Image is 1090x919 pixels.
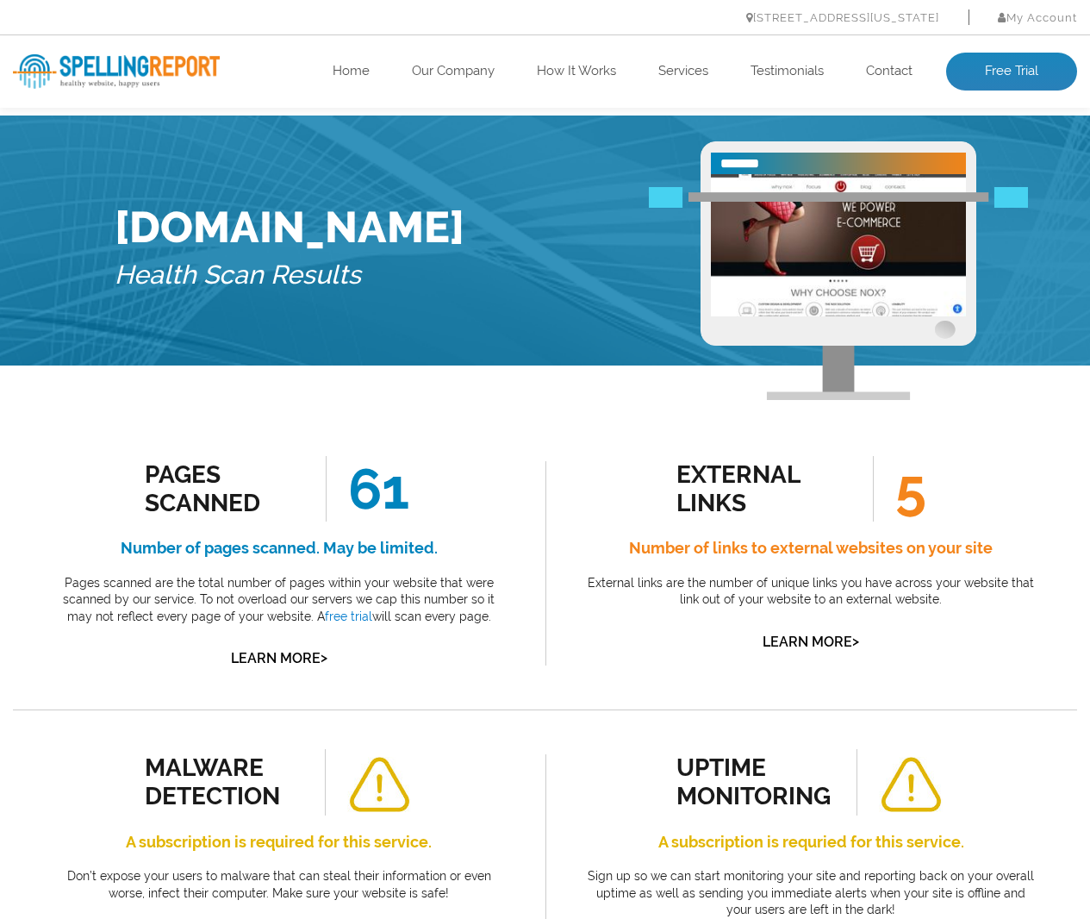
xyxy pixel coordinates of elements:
img: Free Website Analysis [711,174,966,316]
div: external links [676,460,832,517]
p: Pages scanned are the total number of pages within your website that were scanned by our service.... [52,575,507,626]
span: > [852,629,859,653]
span: 5 [873,456,926,522]
h4: Number of pages scanned. May be limited. [52,535,507,562]
img: Free Webiste Analysis [649,187,1028,208]
div: uptime monitoring [676,753,832,810]
span: 61 [326,456,409,522]
img: alert [347,757,411,813]
h4: A subscription is requried for this service. [584,828,1039,856]
a: Learn More> [231,650,327,666]
h4: Number of links to external websites on your site [584,535,1039,562]
div: malware detection [145,753,301,810]
img: Free Webiste Analysis [701,141,976,400]
a: Learn More> [763,634,859,650]
h4: A subscription is required for this service. [52,828,507,856]
p: Sign up so we can start monitoring your site and reporting back on your overall uptime as well as... [584,868,1039,919]
span: > [321,646,327,670]
a: free trial [325,610,372,623]
h5: Health Scan Results [115,253,464,298]
div: Pages Scanned [145,460,301,517]
p: Don’t expose your users to malware that can steal their information or even worse, infect their c... [52,868,507,902]
img: alert [879,757,943,813]
p: External links are the number of unique links you have across your website that link out of your ... [584,575,1039,609]
h1: [DOMAIN_NAME] [115,202,464,253]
